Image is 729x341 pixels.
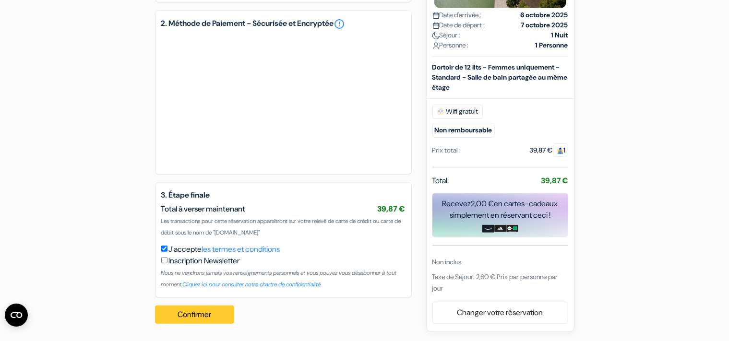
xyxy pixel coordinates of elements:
[155,306,235,324] button: Confirmer
[536,40,568,50] strong: 1 Personne
[161,18,406,30] h5: 2. Méthode de Paiement - Sécurisée et Encryptée
[432,20,485,30] span: Date de départ :
[334,18,346,30] a: error_outline
[378,204,406,214] span: 39,87 €
[432,22,440,29] img: calendar.svg
[5,304,28,327] button: Ouvrir le widget CMP
[557,147,564,154] img: guest.svg
[506,224,518,232] img: uber-uber-eats-card.png
[161,190,406,200] h5: 3. Étape finale
[541,175,568,185] strong: 39,87 €
[530,145,568,155] div: 39,87 €
[471,198,494,208] span: 2,00 €
[432,122,495,137] small: Non remboursable
[494,224,506,232] img: adidas-card.png
[161,269,397,288] small: Nous ne vendrons jamais vos renseignements personnels et vous pouvez vous désabonner à tout moment.
[482,224,494,232] img: amazon-card-no-text.png
[183,281,322,288] a: Cliquez ici pour consulter notre chartre de confidentialité.
[171,43,396,157] iframe: Cadre de saisie sécurisé pour le paiement
[432,62,568,91] b: Dortoir de 12 lits - Femmes uniquement - Standard - Salle de bain partagée au même étage
[432,175,449,186] span: Total:
[432,104,483,118] span: Wifi gratuit
[433,303,568,321] a: Changer votre réservation
[432,145,461,155] div: Prix total :
[202,244,280,254] a: les termes et conditions
[432,10,482,20] span: Date d'arrivée :
[521,10,568,20] strong: 6 octobre 2025
[432,198,568,221] div: Recevez en cartes-cadeaux simplement en réservant ceci !
[169,255,240,267] label: Inscription Newsletter
[521,20,568,30] strong: 7 octobre 2025
[432,272,558,292] span: Taxe de Séjour: 2,60 € Prix par personne par jour
[437,107,444,115] img: free_wifi.svg
[551,30,568,40] strong: 1 Nuit
[432,30,461,40] span: Séjour :
[432,40,469,50] span: Personne :
[161,204,246,214] span: Total à verser maintenant
[169,244,280,255] label: J'accepte
[161,217,401,236] span: Les transactions pour cette réservation apparaîtront sur votre relevé de carte de crédit ou carte...
[432,42,440,49] img: user_icon.svg
[553,143,568,156] span: 1
[432,12,440,19] img: calendar.svg
[432,257,568,267] div: Non inclus
[432,32,440,39] img: moon.svg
